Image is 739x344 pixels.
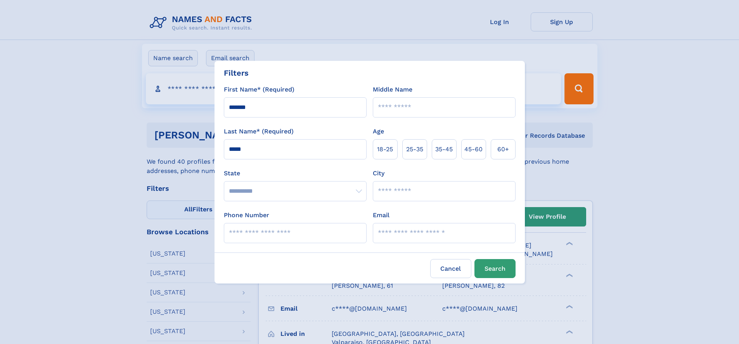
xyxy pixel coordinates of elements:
[377,145,393,154] span: 18‑25
[224,85,294,94] label: First Name* (Required)
[373,169,384,178] label: City
[373,85,412,94] label: Middle Name
[435,145,453,154] span: 35‑45
[464,145,483,154] span: 45‑60
[406,145,423,154] span: 25‑35
[474,259,516,278] button: Search
[373,127,384,136] label: Age
[224,127,294,136] label: Last Name* (Required)
[224,169,367,178] label: State
[430,259,471,278] label: Cancel
[224,211,269,220] label: Phone Number
[224,67,249,79] div: Filters
[497,145,509,154] span: 60+
[373,211,389,220] label: Email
